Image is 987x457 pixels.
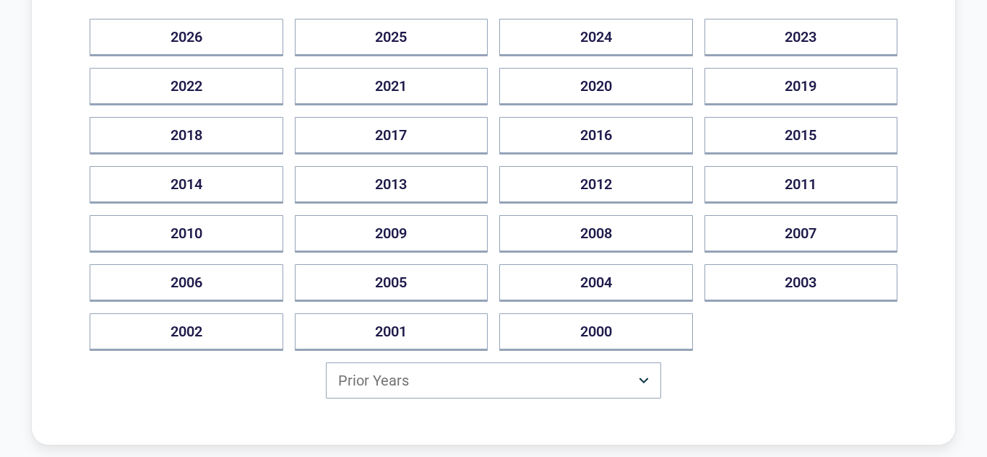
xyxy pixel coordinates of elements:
button: 2021 [295,68,488,105]
button: 2026 [90,19,283,56]
button: 2016 [499,117,693,154]
button: 2015 [704,117,898,154]
button: 2019 [704,68,898,105]
button: 2014 [90,166,283,204]
button: 2010 [90,215,283,253]
button: 2013 [295,166,488,204]
button: 2008 [499,215,693,253]
button: 2022 [90,68,283,105]
button: 2012 [499,166,693,204]
button: 2011 [704,166,898,204]
button: 2005 [295,264,488,302]
button: 2009 [295,215,488,253]
button: 2025 [295,19,488,56]
button: 2004 [499,264,693,302]
button: 2001 [295,313,488,351]
button: 2020 [499,68,693,105]
button: Prior Years [326,362,661,399]
button: 2024 [499,19,693,56]
button: 2017 [295,117,488,154]
button: 2000 [499,313,693,351]
button: 2006 [90,264,283,302]
button: 2018 [90,117,283,154]
button: 2023 [704,19,898,56]
button: 2007 [704,215,898,253]
button: 2003 [704,264,898,302]
button: 2002 [90,313,283,351]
